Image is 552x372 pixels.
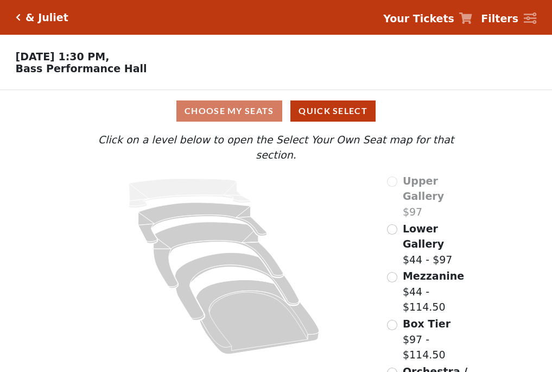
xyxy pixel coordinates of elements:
[403,175,444,203] span: Upper Gallery
[383,12,454,24] strong: Your Tickets
[196,280,320,354] path: Orchestra / Parterre Circle - Seats Available: 93
[403,221,475,268] label: $44 - $97
[290,100,376,122] button: Quick Select
[26,11,68,24] h5: & Juliet
[403,318,451,330] span: Box Tier
[138,203,267,243] path: Lower Gallery - Seats Available: 116
[403,268,475,315] label: $44 - $114.50
[383,11,472,27] a: Your Tickets
[77,132,475,163] p: Click on a level below to open the Select Your Own Seat map for that section.
[403,270,464,282] span: Mezzanine
[129,179,251,208] path: Upper Gallery - Seats Available: 0
[481,11,536,27] a: Filters
[16,14,21,21] a: Click here to go back to filters
[403,173,475,220] label: $97
[481,12,518,24] strong: Filters
[403,316,475,363] label: $97 - $114.50
[403,223,444,250] span: Lower Gallery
